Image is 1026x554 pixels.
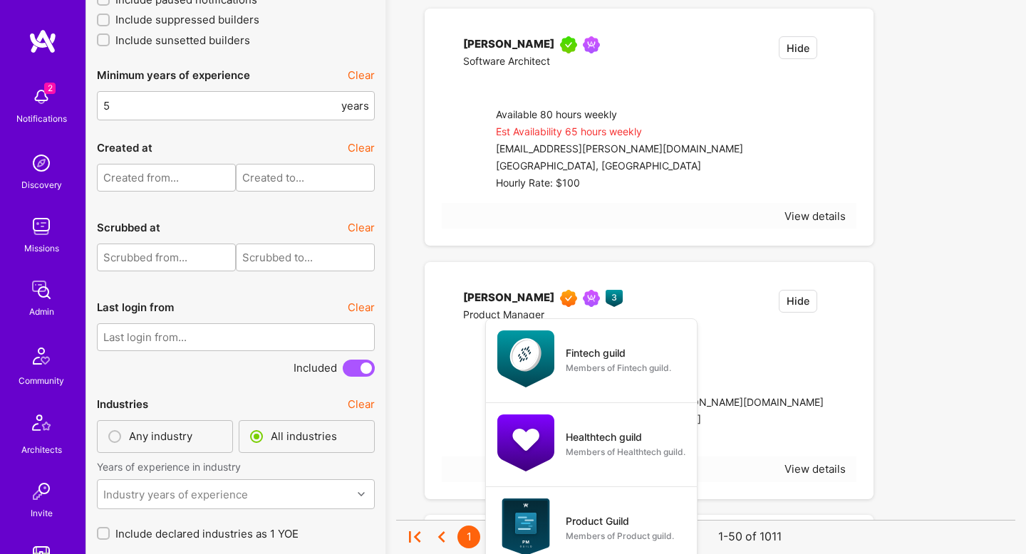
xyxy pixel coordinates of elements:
i: icon linkedIn [463,73,474,84]
div: Minimum years of experience [97,68,250,83]
input: Scrubbed from... [97,244,236,271]
div: Admin [29,304,54,319]
img: discovery [27,149,56,177]
div: 2 [484,526,507,548]
div: View details [784,461,846,476]
span: Include suppressed builders [115,12,259,27]
i: icon Chevron [358,491,365,498]
button: Clear [348,300,375,315]
div: Product Manager [463,307,623,324]
div: Notifications [16,111,67,126]
div: Industries [97,397,148,412]
div: Community [19,373,64,388]
input: Last login from... [97,323,375,351]
i: icon EmptyStar [835,290,846,300]
div: [EMAIL_ADDRESS][PERSON_NAME][DOMAIN_NAME] [496,141,743,158]
i: icon linkedIn [463,327,474,338]
img: Exceptional A.Teamer [560,290,577,307]
div: Software Architect [463,53,606,70]
img: Community [24,339,58,373]
input: Created to... [236,164,375,192]
button: Hide [779,290,817,313]
input: Scrubbed to... [236,244,375,271]
div: Scrubbed at [97,220,160,235]
img: selected [106,428,123,445]
div: Available 80 hours weekly [496,107,743,124]
div: Missions [24,241,59,256]
label: Years of experience in industry [97,460,375,474]
div: Any industry [129,428,192,445]
img: A.Teamer in Residence [560,36,577,53]
div: Last login from [97,300,174,315]
div: [PERSON_NAME] [463,36,554,53]
div: 1 [457,526,480,548]
button: Clear [348,140,375,155]
div: Members of Product guild. [566,528,674,543]
div: [GEOGRAPHIC_DATA], [GEOGRAPHIC_DATA] [496,158,743,175]
span: 2 [44,83,56,94]
img: admin teamwork [27,276,56,304]
button: Hide [779,36,817,59]
button: Clear [348,397,375,412]
div: Est Availability 65 hours weekly [496,124,743,141]
div: Hourly Rate: $100 [496,175,743,192]
div: Industry years of experience [103,486,248,501]
div: Healthtech guild [566,429,642,444]
img: Been on Mission [583,36,600,53]
button: Clear [348,68,375,83]
img: teamwork [27,212,56,241]
span: Include sunsetted builders [115,33,250,48]
i: icon EmptyStar [835,36,846,47]
div: Architects [21,442,62,457]
img: Fintech guild [497,330,554,387]
img: logo [28,28,57,54]
img: Been on Mission [583,290,600,307]
div: Members of Fintech guild. [566,360,671,375]
div: Fintech guild [566,345,626,360]
img: Architects [24,408,58,442]
div: Discovery [21,177,62,192]
div: [PERSON_NAME] [463,290,554,307]
div: 1-50 of 1011 [718,530,782,545]
div: Product Guild [566,513,629,528]
span: years [341,98,369,113]
span: Include declared industries as 1 YOE [115,526,299,541]
div: View details [784,209,846,224]
div: Invite [31,506,53,521]
img: Healthtech guild [497,414,554,471]
input: Created from... [97,164,236,192]
input: Years [103,88,338,124]
img: bell [27,83,56,111]
div: All industries [271,428,337,445]
img: selected [248,428,265,445]
span: Included [294,360,337,375]
div: Members of Healthtech guild. [566,444,685,459]
div: Created at [97,140,152,155]
button: Clear [348,220,375,235]
img: Invite [27,477,56,506]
